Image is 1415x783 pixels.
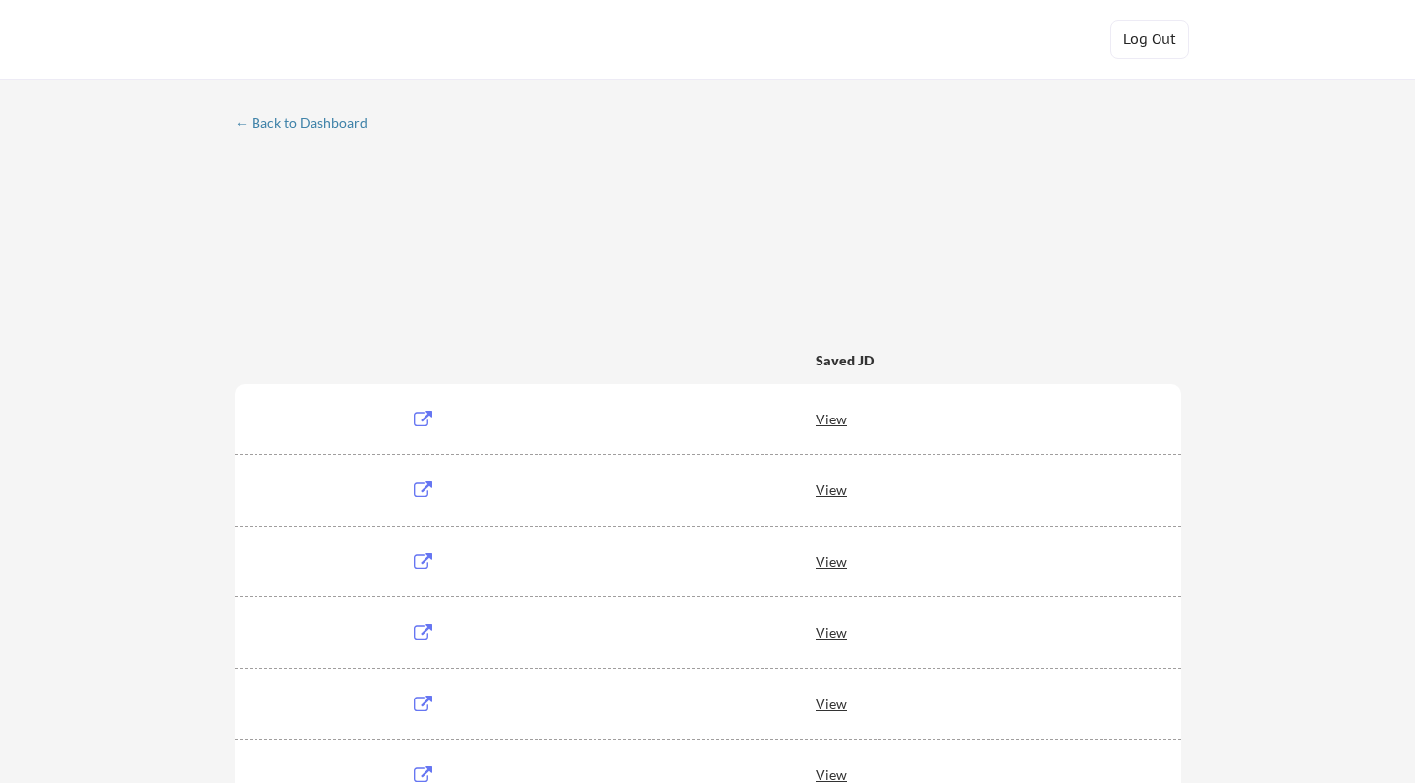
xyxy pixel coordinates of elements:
div: View [816,686,939,721]
div: These are all the jobs you've been applied to so far. [240,252,368,273]
div: Saved JD [816,342,939,377]
a: ← Back to Dashboard [235,115,382,135]
div: View [816,614,939,649]
div: View [816,401,939,436]
div: View [816,472,939,507]
div: View [816,543,939,579]
div: ← Back to Dashboard [235,116,382,130]
div: These are job applications we think you'd be a good fit for, but couldn't apply you to automatica... [382,252,527,273]
button: Log Out [1110,20,1189,59]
